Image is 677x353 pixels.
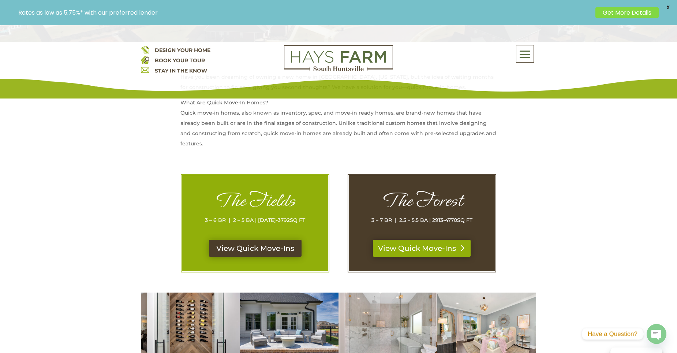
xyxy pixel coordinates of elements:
[205,217,290,223] span: 3 – 6 BR | 2 – 5 BA | [DATE]-3792
[155,67,207,74] a: STAY IN THE KNOW
[155,47,210,53] a: DESIGN YOUR HOME
[141,55,149,64] img: book your home tour
[284,45,393,71] img: Logo
[197,190,314,215] h1: The Fields
[155,57,205,64] a: BOOK YOUR TOUR
[662,2,673,13] span: X
[373,240,471,257] a: View Quick Move-Ins
[209,240,302,257] a: View Quick Move-Ins
[141,45,149,53] img: design your home
[290,217,305,223] span: SQ FT
[180,97,497,154] p: What Are Quick Move-In Homes? Quick move-in homes, also known as inventory, spec, and move-in rea...
[363,190,480,215] h1: The Forest
[595,7,659,18] a: Get More Details
[363,215,480,225] p: 3 – 7 BR | 2.5 – 5.5 BA | 2913-4770
[18,9,592,16] p: Rates as low as 5.75%* with our preferred lender
[457,217,472,223] span: SQ FT
[284,66,393,73] a: hays farm homes huntsville development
